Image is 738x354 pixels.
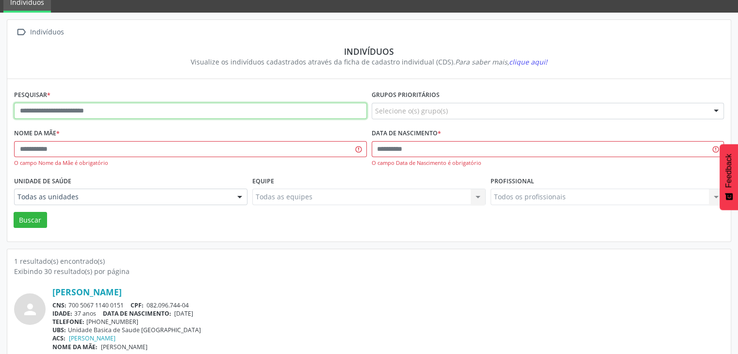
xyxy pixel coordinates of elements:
span: Feedback [724,154,733,188]
div: 700 5067 1140 0151 [52,301,724,309]
span: Selecione o(s) grupo(s) [375,106,448,116]
span: UBS: [52,326,66,334]
div: Unidade Basica de Saude [GEOGRAPHIC_DATA] [52,326,724,334]
div: 37 anos [52,309,724,318]
div: 1 resultado(s) encontrado(s) [14,256,724,266]
label: Unidade de saúde [14,174,71,189]
span: [DATE] [174,309,193,318]
i:  [14,25,28,39]
span: DATA DE NASCIMENTO: [103,309,171,318]
label: Profissional [491,174,534,189]
span: CNS: [52,301,66,309]
span: clique aqui! [509,57,547,66]
div: O campo Data de Nascimento é obrigatório [372,159,724,167]
div: Indivíduos [28,25,66,39]
span: NOME DA MÃE: [52,343,98,351]
label: Nome da mãe [14,126,60,141]
div: Exibindo 30 resultado(s) por página [14,266,724,276]
div: [PHONE_NUMBER] [52,318,724,326]
button: Buscar [14,212,47,228]
div: Visualize os indivíduos cadastrados através da ficha de cadastro individual (CDS). [21,57,717,67]
a: [PERSON_NAME] [52,287,122,297]
button: Feedback - Mostrar pesquisa [720,144,738,210]
a:  Indivíduos [14,25,66,39]
i: Para saber mais, [455,57,547,66]
div: O campo Nome da Mãe é obrigatório [14,159,367,167]
div: Indivíduos [21,46,717,57]
span: IDADE: [52,309,72,318]
label: Pesquisar [14,88,50,103]
span: TELEFONE: [52,318,84,326]
i: person [21,301,39,318]
span: 082.096.744-04 [147,301,189,309]
label: Equipe [252,174,274,189]
label: Data de nascimento [372,126,441,141]
span: [PERSON_NAME] [101,343,148,351]
span: CPF: [131,301,144,309]
label: Grupos prioritários [372,88,440,103]
span: ACS: [52,334,66,342]
a: [PERSON_NAME] [69,334,115,342]
span: Todas as unidades [17,192,228,202]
